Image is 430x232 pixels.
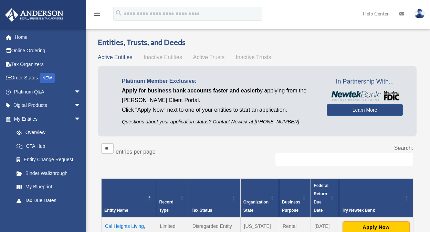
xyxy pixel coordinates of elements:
[116,149,156,155] label: entries per page
[415,9,425,19] img: User Pic
[311,178,339,218] th: Federal Return Due Date: Activate to sort
[40,73,55,83] div: NEW
[236,54,271,60] span: Inactive Trusts
[314,183,328,213] span: Federal Return Due Date
[193,54,225,60] span: Active Trusts
[122,86,316,105] p: by applying from the [PERSON_NAME] Client Portal.
[394,145,413,151] label: Search:
[192,208,212,213] span: Tax Status
[98,37,417,48] h3: Entities, Trusts, and Deeds
[159,200,173,213] span: Record Type
[330,91,399,101] img: NewtekBankLogoSM.png
[327,76,403,87] span: In Partnership With...
[342,206,403,214] div: Try Newtek Bank
[10,180,88,194] a: My Blueprint
[104,208,128,213] span: Entity Name
[327,104,403,116] a: Learn More
[10,153,88,167] a: Entity Change Request
[5,30,91,44] a: Home
[10,126,84,140] a: Overview
[243,200,269,213] span: Organization State
[189,178,240,218] th: Tax Status: Activate to sort
[74,85,88,99] span: arrow_drop_down
[93,12,101,18] a: menu
[5,85,91,99] a: Platinum Q&Aarrow_drop_down
[156,178,189,218] th: Record Type: Activate to sort
[240,178,279,218] th: Organization State: Activate to sort
[5,57,91,71] a: Tax Organizers
[279,178,311,218] th: Business Purpose: Activate to sort
[5,71,91,85] a: Order StatusNEW
[98,54,132,60] span: Active Entities
[10,194,88,207] a: Tax Due Dates
[282,200,300,213] span: Business Purpose
[3,8,65,22] img: Anderson Advisors Platinum Portal
[144,54,182,60] span: Inactive Entities
[122,88,257,93] span: Apply for business bank accounts faster and easier
[74,112,88,126] span: arrow_drop_down
[122,76,316,86] p: Platinum Member Exclusive:
[102,178,156,218] th: Entity Name: Activate to invert sorting
[122,105,316,115] p: Click "Apply Now" next to one of your entities to start an application.
[5,112,88,126] a: My Entitiesarrow_drop_down
[5,44,91,58] a: Online Ordering
[10,139,88,153] a: CTA Hub
[5,207,91,221] a: My Anderson Teamarrow_drop_down
[339,178,413,218] th: Try Newtek Bank : Activate to sort
[5,99,91,112] a: Digital Productsarrow_drop_down
[74,207,88,221] span: arrow_drop_down
[115,9,123,17] i: search
[74,99,88,113] span: arrow_drop_down
[122,118,316,126] p: Questions about your application status? Contact Newtek at [PHONE_NUMBER]
[10,166,88,180] a: Binder Walkthrough
[93,10,101,18] i: menu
